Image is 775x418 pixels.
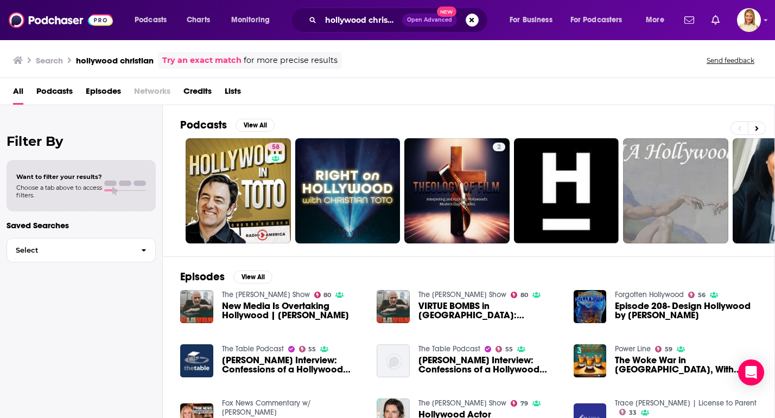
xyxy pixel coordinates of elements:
[222,301,364,320] span: New Media Is Overtaking Hollywood | [PERSON_NAME]
[180,270,225,284] h2: Episodes
[646,12,664,28] span: More
[418,356,561,374] span: [PERSON_NAME] Interview: Confessions of a Hollywood [DEMOGRAPHIC_DATA]
[268,143,284,151] a: 58
[615,398,757,408] a: Trace Embry | License to Parent
[222,398,311,417] a: Fox News Commentary w/ Tomi Lahren
[615,301,757,320] a: Episode 208- Design Hollywood by Christian Esquevin
[225,82,241,105] a: Lists
[222,301,364,320] a: New Media Is Overtaking Hollywood | Christian Toto
[707,11,724,29] a: Show notifications dropdown
[76,55,154,66] h3: hollywood christian
[511,292,528,298] a: 80
[497,142,501,153] span: 2
[9,10,113,30] img: Podchaser - Follow, Share and Rate Podcasts
[615,356,757,374] a: The Woke War in Hollywood, With Christian Toto
[180,270,272,284] a: EpisodesView All
[86,82,121,105] a: Episodes
[665,347,672,352] span: 59
[655,346,672,352] a: 59
[615,344,651,353] a: Power Line
[134,82,170,105] span: Networks
[233,271,272,284] button: View All
[615,356,757,374] span: The Woke War in [GEOGRAPHIC_DATA], With [DEMOGRAPHIC_DATA][PERSON_NAME]
[615,290,684,299] a: Forgotten Hollywood
[186,138,291,243] a: 58
[222,344,284,353] a: The Table Podcast
[224,11,284,29] button: open menu
[688,292,706,298] a: 56
[377,344,410,377] img: Naima Lett Interview: Confessions of a Hollywood Christian
[703,56,758,65] button: Send feedback
[402,14,457,27] button: Open AdvancedNew
[36,82,73,105] span: Podcasts
[13,82,23,105] a: All
[7,247,132,254] span: Select
[222,290,310,299] a: The Andrew Klavan Show
[418,290,506,299] a: The Andrew Klavan Show
[418,301,561,320] span: VIRTUE BOMBS in [GEOGRAPHIC_DATA]: [DEMOGRAPHIC_DATA][PERSON_NAME] Hits Woke Entertainment
[321,11,402,29] input: Search podcasts, credits, & more...
[418,356,561,374] a: Naima Lett Interview: Confessions of a Hollywood Christian
[231,12,270,28] span: Monitoring
[510,12,552,28] span: For Business
[520,293,528,298] span: 80
[437,7,456,17] span: New
[493,143,505,151] a: 2
[574,290,607,323] img: Episode 208- Design Hollywood by Christian Esquevin
[698,293,706,298] span: 56
[496,346,513,352] a: 55
[16,173,102,181] span: Want to filter your results?
[222,356,364,374] span: [PERSON_NAME] Interview: Confessions of a Hollywood [DEMOGRAPHIC_DATA]
[570,12,622,28] span: For Podcasters
[574,344,607,377] img: The Woke War in Hollywood, With Christian Toto
[323,293,331,298] span: 80
[505,347,513,352] span: 55
[299,346,316,352] a: 55
[135,12,167,28] span: Podcasts
[737,8,761,32] img: User Profile
[737,8,761,32] span: Logged in as leannebush
[222,356,364,374] a: Naima Lett Interview: Confessions of a Hollywood Christian
[244,54,338,67] span: for more precise results
[511,400,528,407] a: 79
[629,410,637,415] span: 33
[418,344,480,353] a: The Table Podcast
[418,398,506,408] a: The Pat Kenny Show
[407,17,452,23] span: Open Advanced
[16,184,102,199] span: Choose a tab above to access filters.
[377,290,410,323] img: VIRTUE BOMBS in Hollywood: Christian Toto Hits Woke Entertainment
[7,238,156,262] button: Select
[314,292,332,298] a: 80
[272,142,279,153] span: 58
[563,11,638,29] button: open menu
[180,290,213,323] img: New Media Is Overtaking Hollywood | Christian Toto
[236,119,275,132] button: View All
[183,82,212,105] a: Credits
[418,301,561,320] a: VIRTUE BOMBS in Hollywood: Christian Toto Hits Woke Entertainment
[308,347,316,352] span: 55
[619,409,637,415] a: 33
[180,344,213,377] a: Naima Lett Interview: Confessions of a Hollywood Christian
[180,118,227,132] h2: Podcasts
[680,11,698,29] a: Show notifications dropdown
[638,11,678,29] button: open menu
[301,8,498,33] div: Search podcasts, credits, & more...
[180,118,275,132] a: PodcastsView All
[180,11,217,29] a: Charts
[615,301,757,320] span: Episode 208- Design Hollywood by [PERSON_NAME]
[36,55,63,66] h3: Search
[187,12,210,28] span: Charts
[7,133,156,149] h2: Filter By
[737,8,761,32] button: Show profile menu
[738,359,764,385] div: Open Intercom Messenger
[127,11,181,29] button: open menu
